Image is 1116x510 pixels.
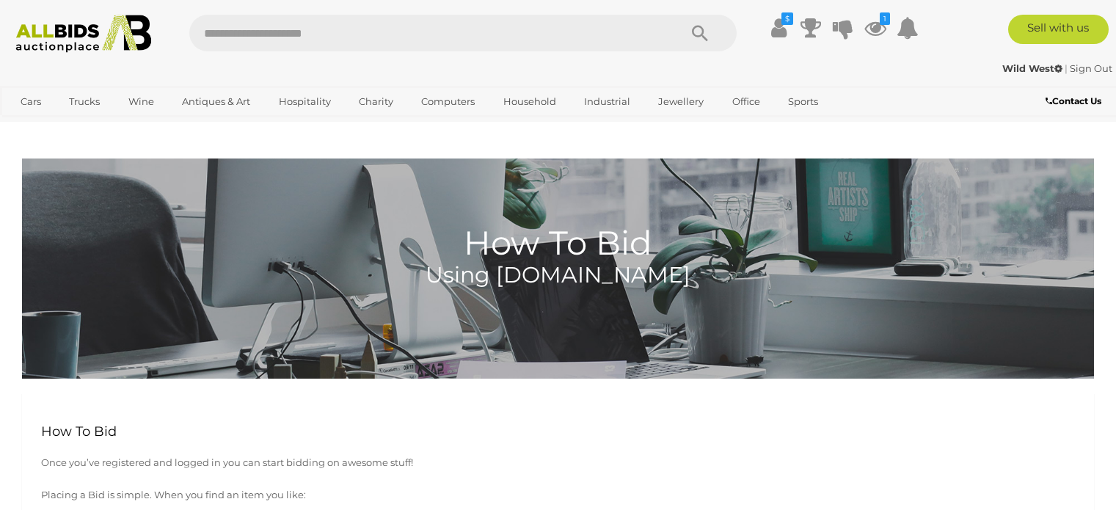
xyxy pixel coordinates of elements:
[11,90,51,114] a: Cars
[575,90,640,114] a: Industrial
[412,90,484,114] a: Computers
[864,15,886,41] a: 1
[1008,15,1109,44] a: Sell with us
[880,12,890,25] i: 1
[22,263,1094,287] h4: Using [DOMAIN_NAME]
[11,114,134,138] a: [GEOGRAPHIC_DATA]
[22,159,1094,261] h1: How To Bid
[1070,62,1112,74] a: Sign Out
[781,12,793,25] i: $
[349,90,403,114] a: Charity
[767,15,789,41] a: $
[119,90,164,114] a: Wine
[1002,62,1062,74] strong: Wild West
[41,487,1075,503] p: Placing a Bid is simple. When you find an item you like:
[8,15,159,53] img: Allbids.com.au
[723,90,770,114] a: Office
[494,90,566,114] a: Household
[1065,62,1068,74] span: |
[1002,62,1065,74] a: Wild West
[269,90,340,114] a: Hospitality
[1046,95,1101,106] b: Contact Us
[41,454,1075,471] p: Once you’ve registered and logged in you can start bidding on awesome stuff!
[649,90,713,114] a: Jewellery
[59,90,109,114] a: Trucks
[41,425,1075,440] h3: How To Bid
[778,90,828,114] a: Sports
[663,15,737,51] button: Search
[1046,93,1105,109] a: Contact Us
[172,90,260,114] a: Antiques & Art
